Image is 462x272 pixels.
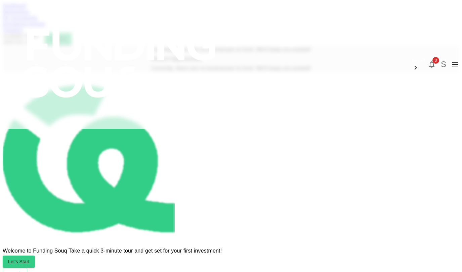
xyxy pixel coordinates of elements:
[432,57,439,64] span: 0
[67,248,222,254] span: Take a quick 3-minute tour and get set for your first investment!
[425,58,438,71] button: 0
[412,57,425,62] span: العربية
[3,248,67,254] span: Welcome to Funding Souq
[438,59,449,69] button: S
[3,73,175,245] img: fav-icon
[3,256,35,268] button: Let's Start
